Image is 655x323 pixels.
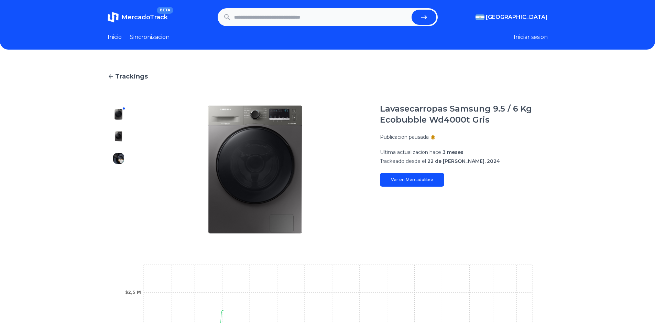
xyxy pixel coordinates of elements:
[380,134,429,140] p: Publicacion pausada
[380,103,548,125] h1: Lavasecarropas Samsung 9.5 / 6 Kg Ecobubble Wd4000t Gris
[115,72,148,81] span: Trackings
[427,158,500,164] span: 22 de [PERSON_NAME], 2024
[108,72,548,81] a: Trackings
[113,175,124,186] img: Lavasecarropas Samsung 9.5 / 6 Kg Ecobubble Wd4000t Gris
[380,149,441,155] span: Ultima actualizacion hace
[113,109,124,120] img: Lavasecarropas Samsung 9.5 / 6 Kg Ecobubble Wd4000t Gris
[514,33,548,41] button: Iniciar sesion
[380,158,426,164] span: Trackeado desde el
[108,12,119,23] img: MercadoTrack
[113,197,124,208] img: Lavasecarropas Samsung 9.5 / 6 Kg Ecobubble Wd4000t Gris
[130,33,170,41] a: Sincronizacion
[108,12,168,23] a: MercadoTrackBETA
[143,103,366,236] img: Lavasecarropas Samsung 9.5 / 6 Kg Ecobubble Wd4000t Gris
[113,131,124,142] img: Lavasecarropas Samsung 9.5 / 6 Kg Ecobubble Wd4000t Gris
[380,173,444,187] a: Ver en Mercadolibre
[486,13,548,21] span: [GEOGRAPHIC_DATA]
[108,33,122,41] a: Inicio
[476,14,484,20] img: Argentina
[113,219,124,230] img: Lavasecarropas Samsung 9.5 / 6 Kg Ecobubble Wd4000t Gris
[113,153,124,164] img: Lavasecarropas Samsung 9.5 / 6 Kg Ecobubble Wd4000t Gris
[125,290,141,295] tspan: $2,5 M
[121,13,168,21] span: MercadoTrack
[476,13,548,21] button: [GEOGRAPHIC_DATA]
[157,7,173,14] span: BETA
[443,149,463,155] span: 3 meses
